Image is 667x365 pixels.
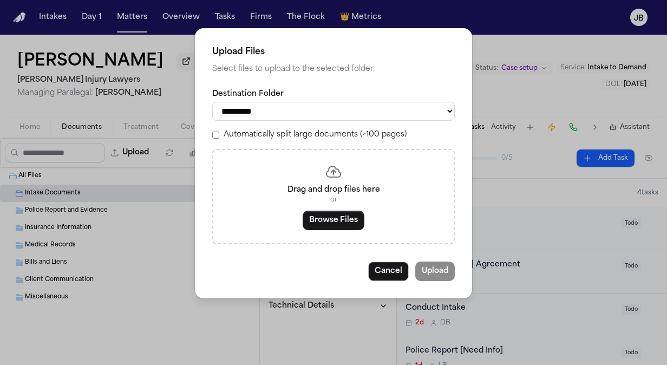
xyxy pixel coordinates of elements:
[226,185,441,195] p: Drag and drop files here
[368,262,409,281] button: Cancel
[415,262,455,281] button: Upload
[212,89,455,100] label: Destination Folder
[212,45,455,58] h2: Upload Files
[226,195,441,204] p: or
[212,63,455,76] p: Select files to upload to the selected folder.
[224,129,407,140] label: Automatically split large documents (>100 pages)
[303,211,364,230] button: Browse Files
